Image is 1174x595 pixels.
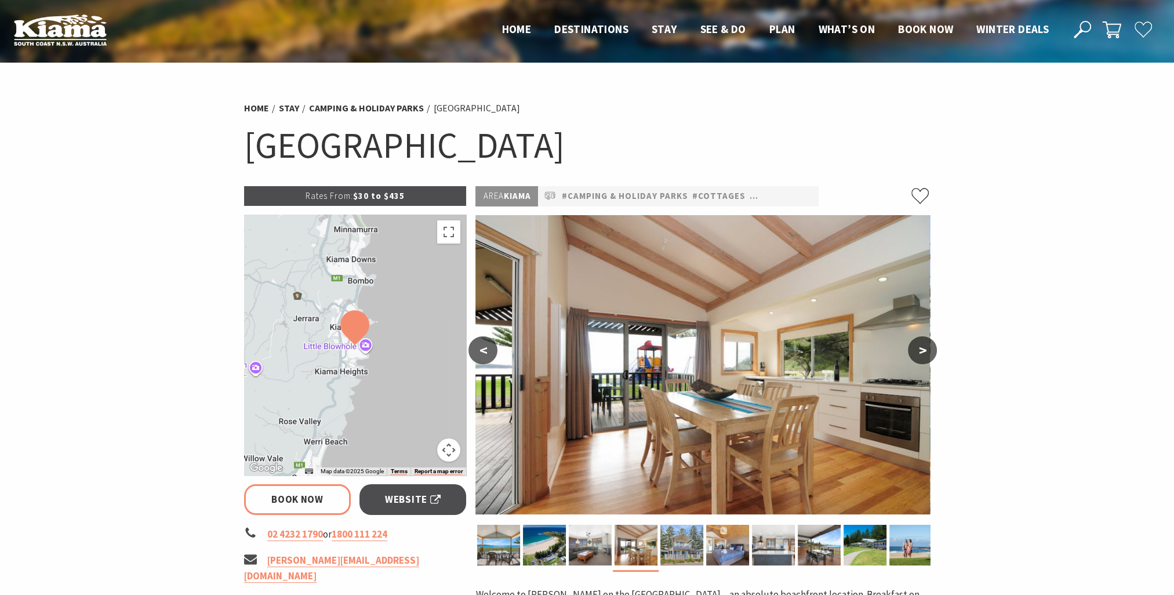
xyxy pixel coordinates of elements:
[502,22,532,36] span: Home
[305,467,313,476] button: Keyboard shortcuts
[247,460,285,476] img: Google
[437,438,460,462] button: Map camera controls
[244,484,351,515] a: Book Now
[320,468,383,474] span: Map data ©2025 Google
[244,102,269,114] a: Home
[700,22,746,36] span: See & Do
[615,525,657,565] img: Kendalls on the Beach Holiday Park
[749,189,816,204] a: #Pet Friendly
[569,525,612,565] img: Lounge room in Cabin 12
[490,20,1060,39] nav: Main Menu
[385,492,441,507] span: Website
[434,101,520,116] li: [GEOGRAPHIC_DATA]
[309,102,424,114] a: Camping & Holiday Parks
[279,102,299,114] a: Stay
[798,525,841,565] img: Enjoy the beachfront view in Cabin 12
[483,190,503,201] span: Area
[818,22,875,36] span: What’s On
[359,484,467,515] a: Website
[660,525,703,565] img: Kendalls on the Beach Holiday Park
[554,22,628,36] span: Destinations
[475,215,930,514] img: Kendalls on the Beach Holiday Park
[267,528,323,541] a: 02 4232 1790
[706,525,749,565] img: Kendalls on the Beach Holiday Park
[752,525,795,565] img: Full size kitchen in Cabin 12
[247,460,285,476] a: Open this area in Google Maps (opens a new window)
[390,468,407,475] a: Terms
[908,336,937,364] button: >
[769,22,795,36] span: Plan
[244,186,467,206] p: $30 to $435
[332,528,387,541] a: 1800 111 224
[244,554,419,583] a: [PERSON_NAME][EMAIL_ADDRESS][DOMAIN_NAME]
[652,22,677,36] span: Stay
[898,22,953,36] span: Book now
[561,189,688,204] a: #Camping & Holiday Parks
[889,525,932,565] img: Kendalls Beach
[523,525,566,565] img: Aerial view of Kendalls on the Beach Holiday Park
[477,525,520,565] img: Kendalls on the Beach Holiday Park
[437,220,460,244] button: Toggle fullscreen view
[468,336,497,364] button: <
[306,190,353,201] span: Rates From:
[244,527,467,542] li: or
[692,189,745,204] a: #Cottages
[244,122,931,169] h1: [GEOGRAPHIC_DATA]
[844,525,886,565] img: Beachfront cabins at Kendalls on the Beach Holiday Park
[414,468,463,475] a: Report a map error
[976,22,1049,36] span: Winter Deals
[475,186,538,206] p: Kiama
[14,14,107,46] img: Kiama Logo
